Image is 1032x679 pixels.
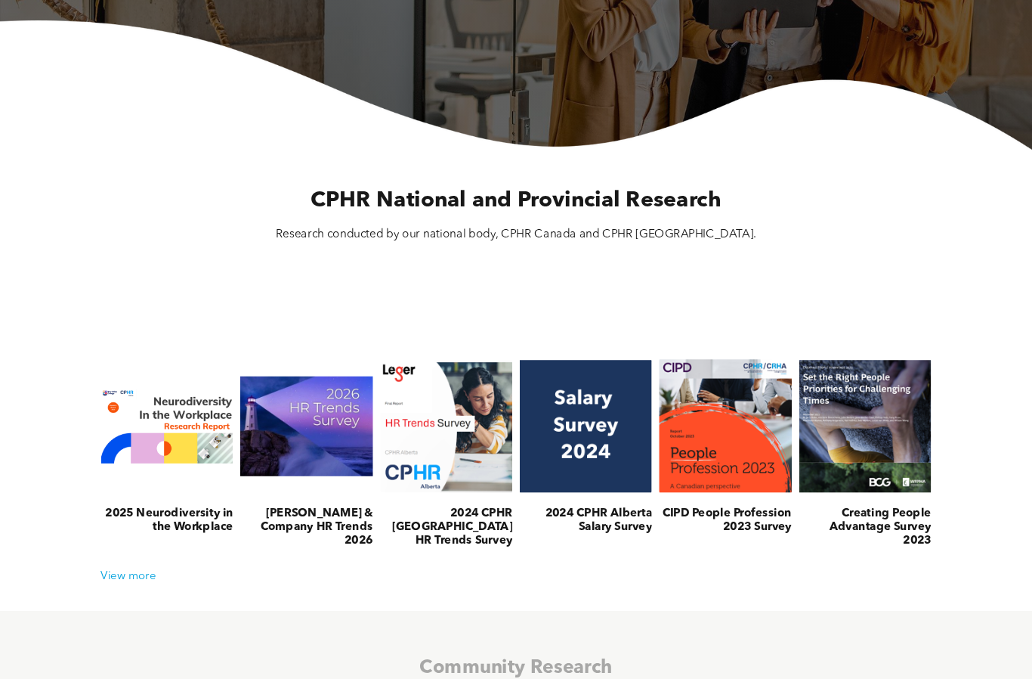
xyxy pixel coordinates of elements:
[520,508,652,535] h3: 2024 CPHR Alberta Salary Survey
[240,508,372,548] h3: [PERSON_NAME] & Company HR Trends 2026
[799,508,931,548] h3: Creating People Advantage Survey 2023
[94,570,938,584] div: View more
[311,191,721,212] span: CPHR National and Provincial Research
[419,659,612,678] span: Community Research
[100,508,233,535] h3: 2025 Neurodiversity in the Workplace
[380,508,512,548] h3: 2024 CPHR [GEOGRAPHIC_DATA] HR Trends Survey
[276,230,756,241] span: Research conducted by our national body, CPHR Canada and CPHR [GEOGRAPHIC_DATA].
[659,508,791,535] h3: CIPD People Profession 2023 Survey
